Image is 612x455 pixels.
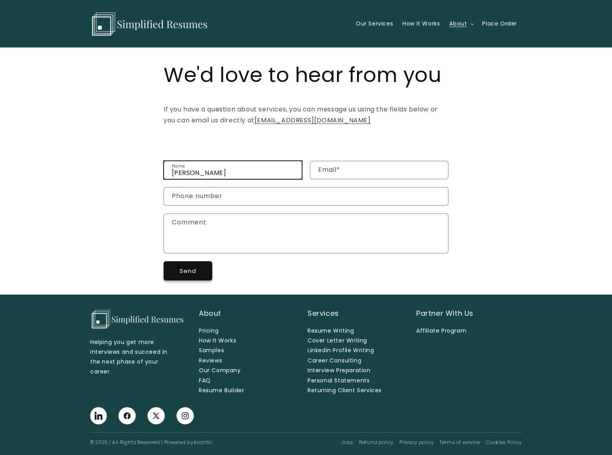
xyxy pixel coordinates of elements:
[486,439,522,446] a: Cookies Policy
[477,15,522,32] a: Place Order
[399,439,434,446] a: Privacy policy
[199,386,244,395] a: Resume Builder
[310,161,448,179] input: Email
[403,20,440,27] span: How It Works
[193,439,213,446] a: Azantic
[164,104,448,127] p: If you have a question about services, you can message us using the fields below or you can email...
[164,62,448,88] h1: We'd love to hear from you
[199,346,224,355] a: Samples
[90,11,208,37] img: Simplified Resumes
[308,346,374,355] a: Linkedin Profile Writing
[164,161,302,179] input: Name
[255,116,371,125] a: [EMAIL_ADDRESS][DOMAIN_NAME]
[416,309,522,318] h2: Partner With Us
[199,356,222,366] a: Reviews
[398,15,444,32] a: How It Works
[199,376,211,386] a: FAQ
[308,376,370,386] a: Personal Statements
[199,336,236,346] a: How It Works
[164,261,212,280] button: Send
[308,309,413,318] h2: Services
[308,336,367,346] a: Cover Letter Writing
[359,439,393,446] a: Refund policy
[308,386,382,395] a: Returning Client Services
[444,15,477,32] summary: About
[164,187,448,205] input: Phone number
[308,356,361,366] a: Career Consulting
[90,337,172,377] p: Helping you get more interviews and succeed in the next phase of your career.
[356,20,393,27] span: Our Services
[449,20,467,27] span: About
[199,328,219,336] a: Pricing
[199,366,241,375] a: Our Company
[440,439,480,446] a: Terms of service
[482,20,517,27] span: Place Order
[87,8,211,40] a: Simplified Resumes
[199,309,304,318] h2: About
[416,328,466,336] a: Affiliate Program
[308,328,354,336] a: Resume Writing
[351,15,398,32] a: Our Services
[308,366,371,375] a: Interview Preparation
[90,439,213,446] small: © 2025 | All Rights Reserved | Powered by
[341,439,353,446] a: Jobs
